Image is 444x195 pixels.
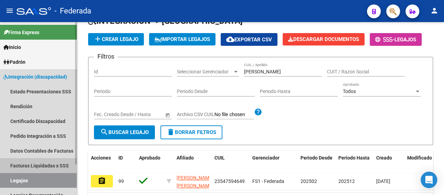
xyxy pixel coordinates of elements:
span: 23547594649 [214,178,245,184]
input: Archivo CSV CUIL [214,112,254,118]
button: Crear Legajo [88,33,144,45]
mat-icon: person [430,7,438,15]
button: Buscar Legajo [94,125,155,139]
span: Creado [376,155,392,161]
span: ID [118,155,123,161]
span: Periodo Hasta [338,155,370,161]
span: 99 [118,178,124,184]
span: FS1 - Federada [252,178,284,184]
span: - Federada [54,3,91,19]
datatable-header-cell: Afiliado [174,151,212,173]
span: Afiliado [177,155,194,161]
span: Legajos [394,37,416,43]
span: Modificado [407,155,432,161]
mat-icon: assignment [98,177,106,185]
mat-icon: add [94,35,102,43]
button: Descargar Documentos [283,33,364,45]
span: - [375,37,394,43]
datatable-header-cell: Acciones [88,151,116,173]
span: 202512 [338,178,355,184]
span: Aprobado [139,155,160,161]
datatable-header-cell: Periodo Desde [298,151,336,173]
span: Integración (discapacidad) [3,73,67,81]
datatable-header-cell: ID [116,151,136,173]
mat-icon: search [100,128,108,136]
div: Open Intercom Messenger [421,172,437,188]
datatable-header-cell: Periodo Hasta [336,151,373,173]
span: Acciones [91,155,111,161]
datatable-header-cell: Aprobado [136,151,164,173]
span: Periodo Desde [300,155,332,161]
datatable-header-cell: Gerenciador [250,151,298,173]
span: 202502 [300,178,317,184]
mat-icon: menu [6,7,14,15]
datatable-header-cell: Creado [373,151,404,173]
input: Fecha inicio [94,112,119,117]
button: -Legajos [370,33,422,46]
span: Borrar Filtros [167,129,216,135]
span: Buscar Legajo [100,129,149,135]
span: [PERSON_NAME] [PERSON_NAME] [177,175,213,188]
datatable-header-cell: CUIL [212,151,250,173]
span: [DATE] [376,178,390,184]
span: IMPORTAR LEGAJOS [155,36,210,42]
span: Archivo CSV CUIL [177,112,214,117]
span: Seleccionar Gerenciador [177,69,233,75]
datatable-header-cell: Modificado [404,151,435,173]
input: Fecha fin [125,112,159,117]
h3: Filtros [94,52,118,61]
span: CUIL [214,155,225,161]
span: Descargar Documentos [288,36,359,42]
span: Padrón [3,58,25,66]
button: Open calendar [164,111,171,119]
span: Crear Legajo [94,36,138,42]
button: IMPORTAR LEGAJOS [149,33,215,45]
span: Inicio [3,43,21,51]
span: Gerenciador [252,155,279,161]
mat-icon: delete [167,128,175,136]
span: Todos [343,89,356,94]
button: Exportar CSV [221,33,277,46]
button: Borrar Filtros [160,125,222,139]
mat-icon: cloud_download [226,35,234,43]
span: Firma Express [3,29,39,36]
mat-icon: help [254,108,262,116]
span: Exportar CSV [226,37,272,43]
